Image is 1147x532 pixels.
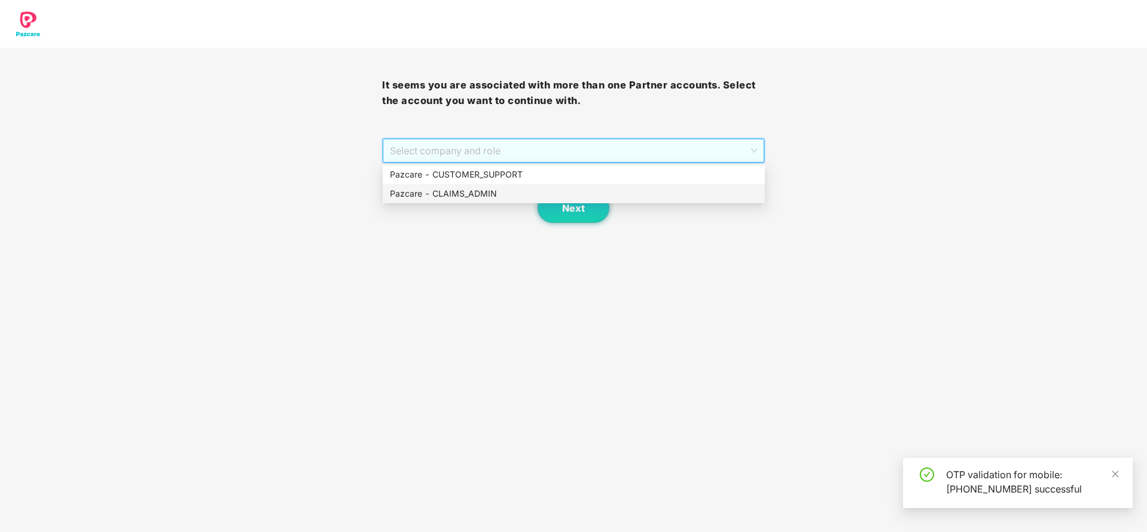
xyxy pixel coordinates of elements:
[390,187,758,200] div: Pazcare - CLAIMS_ADMIN
[562,203,585,214] span: Next
[383,184,765,203] div: Pazcare - CLAIMS_ADMIN
[538,193,609,223] button: Next
[383,165,765,184] div: Pazcare - CUSTOMER_SUPPORT
[390,139,756,162] span: Select company and role
[920,467,934,482] span: check-circle
[390,168,758,181] div: Pazcare - CUSTOMER_SUPPORT
[946,467,1118,496] div: OTP validation for mobile: [PHONE_NUMBER] successful
[1111,470,1119,478] span: close
[382,78,764,108] h3: It seems you are associated with more than one Partner accounts. Select the account you want to c...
